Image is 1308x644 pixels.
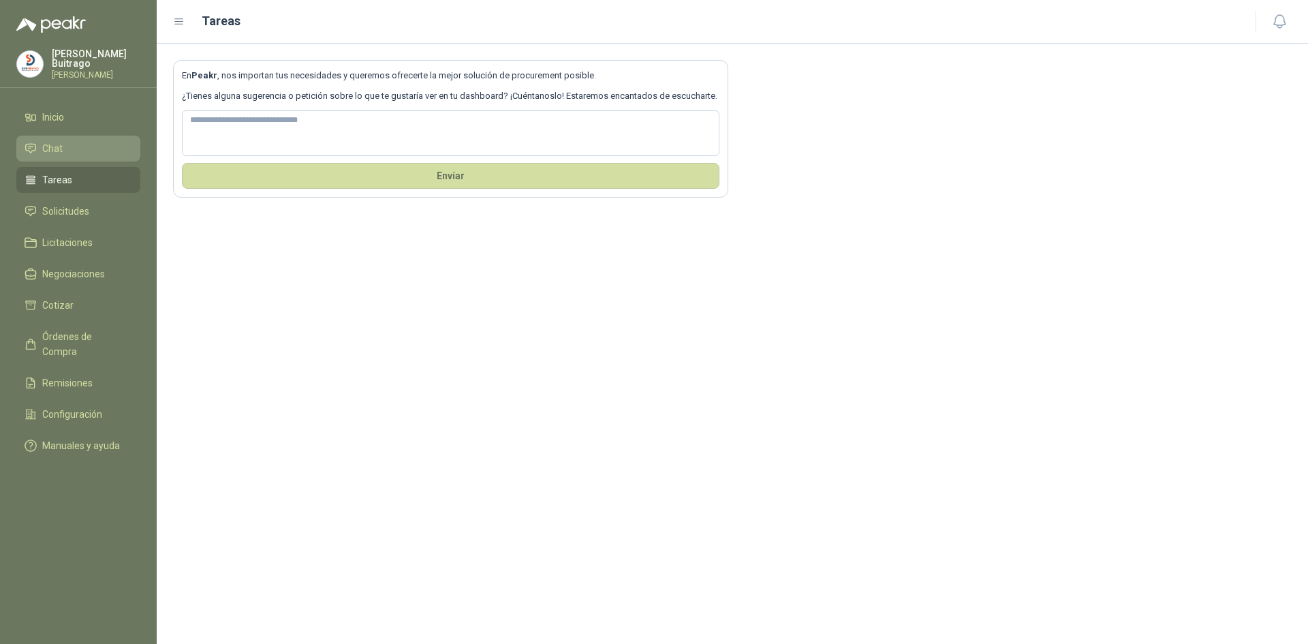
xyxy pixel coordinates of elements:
[42,407,102,422] span: Configuración
[42,438,120,453] span: Manuales y ayuda
[42,329,127,359] span: Órdenes de Compra
[16,324,140,365] a: Órdenes de Compra
[42,110,64,125] span: Inicio
[17,51,43,77] img: Company Logo
[182,69,719,82] p: En , nos importan tus necesidades y queremos ofrecerte la mejor solución de procurement posible.
[16,104,140,130] a: Inicio
[16,16,86,33] img: Logo peakr
[42,172,72,187] span: Tareas
[16,370,140,396] a: Remisiones
[16,433,140,459] a: Manuales y ayuda
[52,49,140,68] p: [PERSON_NAME] Buitrago
[42,375,93,390] span: Remisiones
[42,141,63,156] span: Chat
[16,230,140,256] a: Licitaciones
[182,89,719,103] p: ¿Tienes alguna sugerencia o petición sobre lo que te gustaría ver en tu dashboard? ¡Cuéntanoslo! ...
[42,235,93,250] span: Licitaciones
[16,136,140,162] a: Chat
[16,198,140,224] a: Solicitudes
[42,204,89,219] span: Solicitudes
[182,163,719,189] button: Envíar
[191,70,217,80] b: Peakr
[16,401,140,427] a: Configuración
[16,261,140,287] a: Negociaciones
[202,12,240,31] h1: Tareas
[42,298,74,313] span: Cotizar
[16,292,140,318] a: Cotizar
[52,71,140,79] p: [PERSON_NAME]
[42,266,105,281] span: Negociaciones
[16,167,140,193] a: Tareas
